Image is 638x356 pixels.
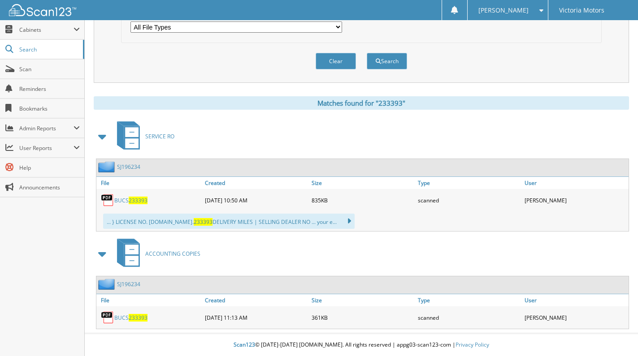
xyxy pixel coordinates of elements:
[19,26,74,34] span: Cabinets
[416,191,522,209] div: scanned
[309,191,416,209] div: 835KB
[309,294,416,306] a: Size
[19,184,80,191] span: Announcements
[309,177,416,189] a: Size
[117,163,140,171] a: SJ196234
[478,8,529,13] span: [PERSON_NAME]
[98,279,117,290] img: folder2.png
[9,4,76,16] img: scan123-logo-white.svg
[316,53,356,69] button: Clear
[101,193,114,207] img: PDF.png
[234,341,255,348] span: Scan123
[96,177,203,189] a: File
[194,218,213,226] span: 233393
[416,294,522,306] a: Type
[559,8,604,13] span: Victoria Motors
[367,53,407,69] button: Search
[129,197,148,204] span: 233393
[522,309,629,326] div: [PERSON_NAME]
[145,133,174,140] span: SERVICE RO
[114,197,148,204] a: BUCS233393
[19,46,78,53] span: Search
[112,236,200,271] a: ACCOUNTING COPIES
[522,177,629,189] a: User
[19,164,80,172] span: Help
[117,280,140,288] a: SJ196234
[309,309,416,326] div: 361KB
[19,85,80,93] span: Reminders
[19,124,74,132] span: Admin Reports
[522,294,629,306] a: User
[85,334,638,356] div: © [DATE]-[DATE] [DOMAIN_NAME]. All rights reserved | appg03-scan123-com |
[101,311,114,324] img: PDF.png
[456,341,489,348] a: Privacy Policy
[19,65,80,73] span: Scan
[19,105,80,112] span: Bookmarks
[98,161,117,172] img: folder2.png
[96,294,203,306] a: File
[145,250,200,257] span: ACCOUNTING COPIES
[203,309,309,326] div: [DATE] 11:13 AM
[593,313,638,356] iframe: Chat Widget
[416,177,522,189] a: Type
[203,191,309,209] div: [DATE] 10:50 AM
[112,119,174,154] a: SERVICE RO
[103,214,355,229] div: ... } LICENSE NO. [DOMAIN_NAME]. DELIVERY MILES | SELLING DEALER NO ... your e...
[129,314,148,322] span: 233393
[19,144,74,152] span: User Reports
[114,314,148,322] a: BUCS233393
[203,294,309,306] a: Created
[94,96,629,110] div: Matches found for "233393"
[416,309,522,326] div: scanned
[522,191,629,209] div: [PERSON_NAME]
[203,177,309,189] a: Created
